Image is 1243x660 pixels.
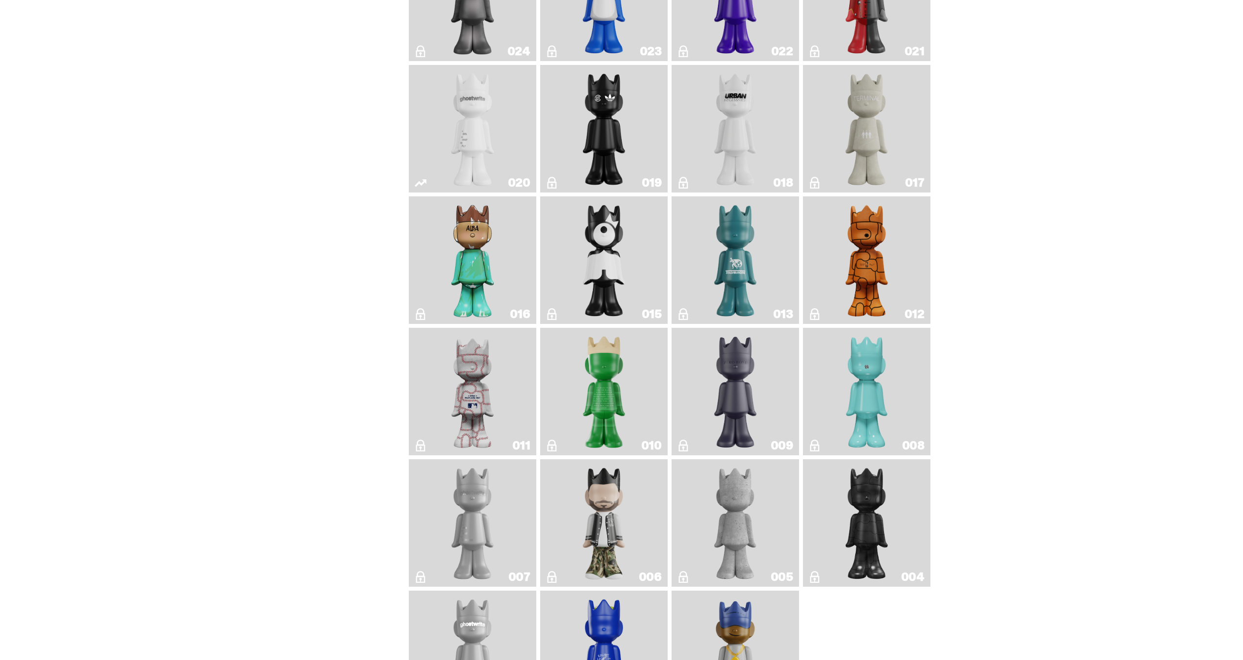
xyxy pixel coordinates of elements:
[447,332,498,451] img: Baseball
[809,69,925,189] a: Terminal 27
[447,200,499,320] img: ALBA
[809,463,925,583] a: Toy Store
[905,45,925,57] div: 021
[415,200,530,320] a: ALBA
[546,332,662,451] a: JFG
[578,332,630,451] img: JFG
[642,177,662,189] div: 019
[640,45,662,57] div: 023
[771,571,793,583] div: 005
[905,177,925,189] div: 017
[447,463,499,583] img: ghost repose
[415,332,530,451] a: Baseball
[508,177,530,189] div: 020
[902,440,925,451] div: 008
[773,308,793,320] div: 013
[677,332,793,451] a: Zero Bond
[512,440,530,451] div: 011
[809,332,925,451] a: Robin
[508,571,530,583] div: 007
[546,69,662,189] a: Year of the Dragon
[639,571,662,583] div: 006
[510,308,530,320] div: 016
[841,463,893,583] img: Toy Store
[507,45,530,57] div: 024
[710,332,761,451] img: Zero Bond
[677,463,793,583] a: Concrete
[771,45,793,57] div: 022
[415,463,530,583] a: ghost repose
[642,308,662,320] div: 015
[578,69,630,189] img: Year of the Dragon
[710,463,761,583] img: Concrete
[546,463,662,583] a: Amiri
[905,308,925,320] div: 012
[677,200,793,320] a: Trash
[641,440,662,451] div: 010
[841,200,893,320] img: Basketball
[841,332,893,451] img: Robin
[710,200,761,320] img: Trash
[710,69,761,189] img: U.N. (Black & White)
[841,69,893,189] img: Terminal 27
[578,463,630,583] img: Amiri
[809,200,925,320] a: Basketball
[771,440,793,451] div: 009
[677,69,793,189] a: U.N. (Black & White)
[773,177,793,189] div: 018
[578,200,630,320] img: Quest
[439,69,506,189] img: ghost
[901,571,925,583] div: 004
[415,69,530,189] a: ghost
[546,200,662,320] a: Quest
